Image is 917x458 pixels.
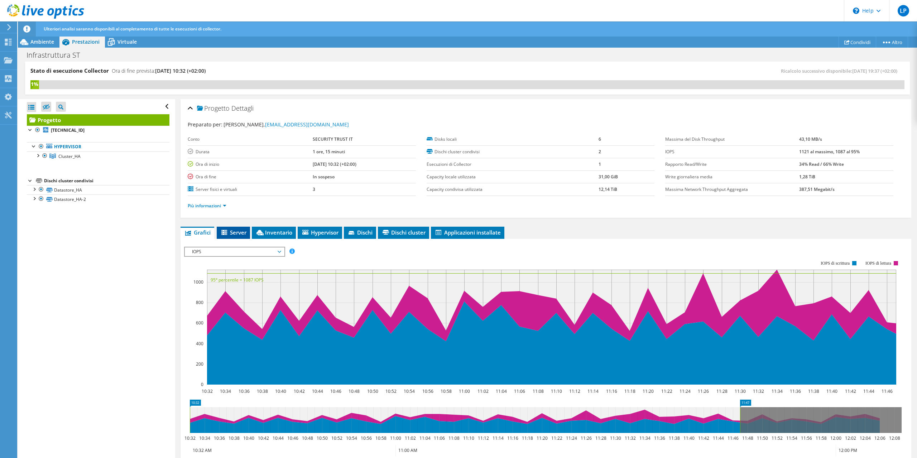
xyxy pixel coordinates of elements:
[188,173,313,180] label: Ora di fine
[581,435,592,441] text: 11:26
[781,68,901,74] span: Ricalcolo successivo disponibile:
[799,174,815,180] b: 1,28 TiB
[728,435,739,441] text: 11:46
[302,435,313,441] text: 10:48
[569,388,580,394] text: 11:12
[566,435,577,441] text: 11:24
[799,149,860,155] b: 1121 al massimo, 1087 al 95%
[853,8,859,14] svg: \n
[385,388,397,394] text: 10:52
[514,388,525,394] text: 11:06
[255,229,292,236] span: Inventario
[331,435,342,441] text: 10:52
[184,435,196,441] text: 10:32
[419,435,431,441] text: 11:04
[72,38,100,45] span: Prestazioni
[117,38,137,45] span: Virtuale
[816,435,827,441] text: 11:58
[30,38,54,45] span: Ambiente
[44,177,169,185] div: Dischi cluster condivisi
[301,229,339,236] span: Hypervisor
[231,104,254,112] span: Dettagli
[665,148,799,155] label: IOPS
[654,435,665,441] text: 11:36
[587,388,599,394] text: 11:14
[799,161,844,167] b: 34% Read / 66% Write
[112,67,206,75] h4: Ora di fine prevista:
[313,186,315,192] b: 3
[435,229,501,236] span: Applicazioni installate
[478,435,489,441] text: 11:12
[533,388,544,394] text: 11:08
[155,67,206,74] span: [DATE] 10:32 (+02:00)
[537,435,548,441] text: 11:20
[313,161,356,167] b: [DATE] 10:32 (+02:00)
[375,435,387,441] text: 10:58
[184,229,211,236] span: Grafici
[772,435,783,441] text: 11:52
[599,186,617,192] b: 12,14 TiB
[196,299,203,305] text: 800
[799,136,822,142] b: 43,10 MB/s
[312,388,323,394] text: 10:44
[193,279,203,285] text: 1000
[507,435,518,441] text: 11:16
[330,388,341,394] text: 10:46
[665,173,799,180] label: Write giornaliera media
[243,435,254,441] text: 10:40
[876,37,908,48] a: Altro
[313,149,345,155] b: 1 ore, 15 minuti
[698,435,709,441] text: 11:42
[808,388,819,394] text: 11:38
[196,361,203,367] text: 200
[889,435,900,441] text: 12:08
[599,161,601,167] b: 1
[349,388,360,394] text: 10:48
[265,121,349,128] a: [EMAIL_ADDRESS][DOMAIN_NAME]
[801,435,812,441] text: 11:56
[852,68,897,74] span: [DATE] 19:37 (+02:00)
[199,435,210,441] text: 10:34
[459,388,470,394] text: 11:00
[197,105,230,112] span: Progetto
[639,435,650,441] text: 11:34
[735,388,746,394] text: 11:30
[211,277,264,283] text: 95° percentile = 1087 IOPS
[624,388,635,394] text: 11:18
[224,121,349,128] span: [PERSON_NAME],
[606,388,617,394] text: 11:16
[188,203,226,209] a: Più informazioni
[347,229,373,236] span: Dischi
[665,136,799,143] label: Massima del Disk Throughput
[863,388,874,394] text: 11:44
[757,435,768,441] text: 11:50
[188,148,313,155] label: Durata
[551,388,562,394] text: 11:10
[427,161,599,168] label: Esecuzioni di Collector
[317,435,328,441] text: 10:50
[845,388,856,394] text: 11:42
[273,435,284,441] text: 10:44
[625,435,636,441] text: 11:32
[381,229,426,236] span: Dischi cluster
[58,153,81,159] span: Cluster_HA
[196,341,203,347] text: 400
[845,435,856,441] text: 12:02
[493,435,504,441] text: 11:14
[713,435,724,441] text: 11:44
[220,229,246,236] span: Server
[680,388,691,394] text: 11:24
[313,136,353,142] b: SECURITY TRUST IT
[427,148,599,155] label: Dischi cluster condivisi
[422,388,433,394] text: 10:56
[313,174,335,180] b: In sospeso
[786,435,797,441] text: 11:54
[830,435,841,441] text: 12:00
[258,435,269,441] text: 10:42
[742,435,753,441] text: 11:48
[898,5,909,16] span: LP
[434,435,445,441] text: 11:06
[361,435,372,441] text: 10:56
[27,114,169,126] a: Progetto
[551,435,562,441] text: 11:22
